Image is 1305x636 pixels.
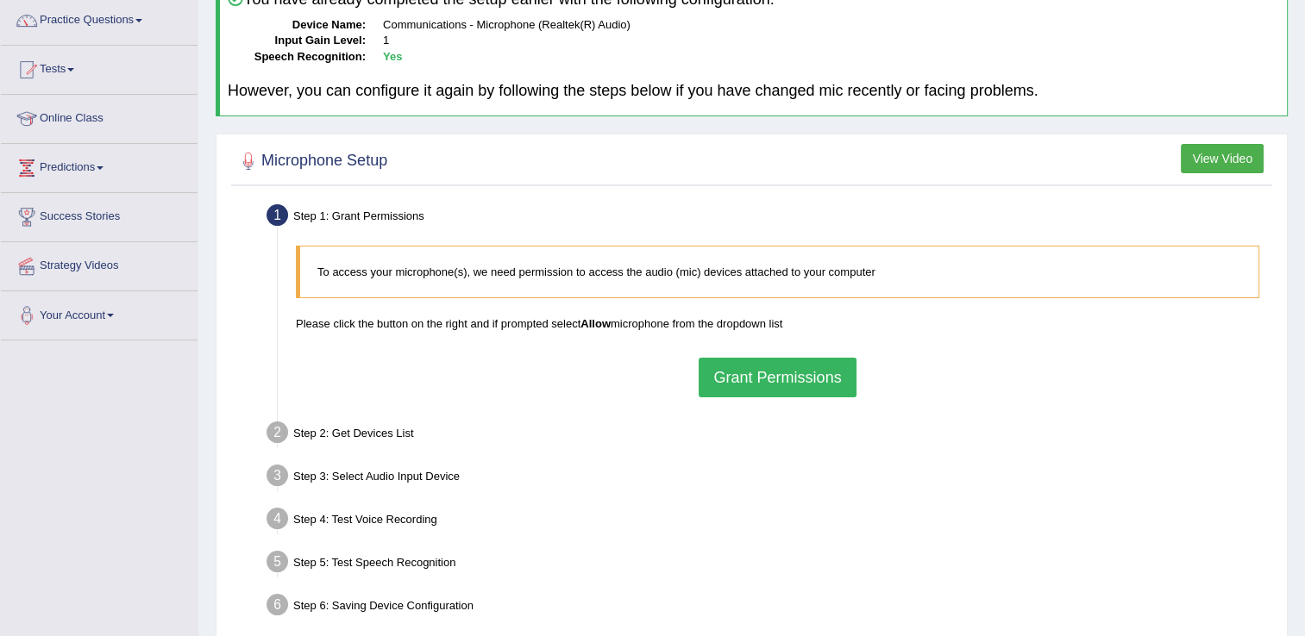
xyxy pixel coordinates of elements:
[228,33,366,49] dt: Input Gain Level:
[259,459,1279,497] div: Step 3: Select Audio Input Device
[383,50,402,63] b: Yes
[699,358,856,397] button: Grant Permissions
[1,95,198,138] a: Online Class
[235,148,387,174] h2: Microphone Setup
[296,315,1259,332] p: Please click the button on the right and if prompted select microphone from the dropdown list
[383,17,1279,34] dd: Communications - Microphone (Realtek(R) Audio)
[1,144,198,187] a: Predictions
[1,193,198,236] a: Success Stories
[1,291,198,334] a: Your Account
[317,264,1241,280] p: To access your microphone(s), we need permission to access the audio (mic) devices attached to yo...
[1,242,198,285] a: Strategy Videos
[259,502,1279,540] div: Step 4: Test Voice Recording
[1,46,198,89] a: Tests
[259,546,1279,583] div: Step 5: Test Speech Recognition
[259,199,1279,237] div: Step 1: Grant Permissions
[383,33,1279,49] dd: 1
[259,589,1279,627] div: Step 6: Saving Device Configuration
[228,17,366,34] dt: Device Name:
[259,416,1279,454] div: Step 2: Get Devices List
[228,49,366,65] dt: Speech Recognition:
[580,317,611,330] b: Allow
[1181,144,1264,173] button: View Video
[228,83,1279,100] h4: However, you can configure it again by following the steps below if you have changed mic recently...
